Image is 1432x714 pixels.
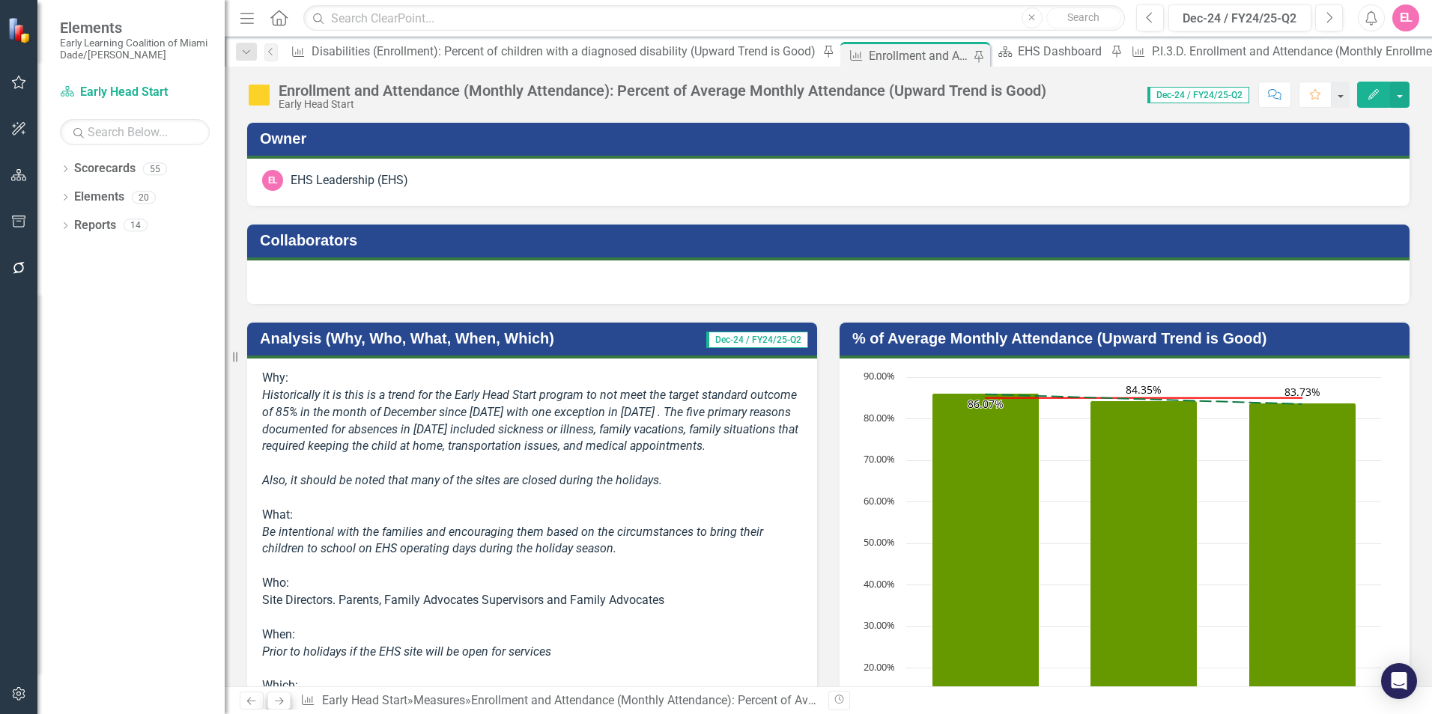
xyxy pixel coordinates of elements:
a: Elements [74,189,124,206]
a: EHS Dashboard [993,42,1106,61]
h3: Owner [260,130,1402,147]
button: EL [1392,4,1419,31]
div: EHS Dashboard [1018,42,1106,61]
div: Enrollment and Attendance (Monthly Attendance): Percent of Average Monthly Attendance (Upward Tre... [869,46,971,65]
div: Who: [262,575,802,592]
h3: Collaborators [260,232,1402,248]
input: Search ClearPoint... [303,5,1125,31]
small: Early Learning Coalition of Miami Dade/[PERSON_NAME] [60,37,210,61]
div: EL [262,170,283,191]
div: What: [262,507,802,524]
div: Disabilities (Enrollment): Percent of children with a diagnosed disability (Upward Trend is Good) [312,42,819,61]
div: Early Head Start [279,99,1046,110]
div: 20 [132,191,156,204]
em: Be intentional with the families and encouraging them based on the circumstances to bring their c... [262,525,763,556]
text: 90.00% [864,369,895,382]
text: 30.00% [864,618,895,632]
text: 40.00% [864,577,895,591]
span: Dec-24 / FY24/25-Q2 [706,332,808,348]
a: Early Head Start [60,84,210,101]
div: When: [262,626,802,644]
div: 55 [143,162,167,175]
div: Site Directors. Parents, Family Advocates Supervisors and Family Advocates [262,592,802,609]
text: 60.00% [864,494,895,507]
img: ClearPoint Strategy [7,16,34,43]
input: Search Below... [60,119,210,145]
div: Why: [262,370,802,387]
text: 70.00% [864,452,895,466]
a: Early Head Start [322,693,407,707]
text: 83.73% [1284,385,1320,399]
text: 80.00% [864,411,895,424]
text: 86.07% [968,397,1004,411]
a: Measures [413,693,465,707]
em: Historically it is this is a trend for the Early Head Start program to not meet the target standa... [262,388,798,454]
em: Also, it should be noted that many of the sites are closed during the holidays. [262,473,662,487]
h3: Analysis (Why, Who, What, When, Which) [260,330,667,347]
a: Disabilities (Enrollment): Percent of children with a diagnosed disability (Upward Trend is Good) [285,42,819,61]
div: Open Intercom Messenger [1381,663,1417,699]
span: Dec-24 / FY24/25-Q2 [1147,87,1249,103]
div: » » [300,692,817,710]
div: EHS Leadership (EHS) [291,172,408,189]
text: 84.35% [1126,382,1162,397]
em: Prior to holidays if the EHS site will be open for services [262,644,551,659]
a: Scorecards [74,160,136,177]
div: Dec-24 / FY24/25-Q2 [1174,10,1306,28]
a: Reports [74,217,116,234]
g: Trendline, series 3 of 3. Line with 3 data points. [983,391,1305,407]
h3: % of Average Monthly Attendance (Upward Trend is Good) [852,330,1402,347]
div: Enrollment and Attendance (Monthly Attendance): Percent of Average Monthly Attendance (Upward Tre... [471,693,1075,707]
button: Dec-24 / FY24/25-Q2 [1168,4,1311,31]
div: 14 [124,219,148,232]
div: Which: [262,677,802,695]
div: Enrollment and Attendance (Monthly Attendance): Percent of Average Monthly Attendance (Upward Tre... [279,82,1046,99]
text: 20.00% [864,660,895,674]
text: 50.00% [864,535,895,549]
img: Caution [247,83,271,107]
span: Elements [60,19,210,37]
button: Search [1046,7,1121,28]
span: Search [1067,11,1099,23]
